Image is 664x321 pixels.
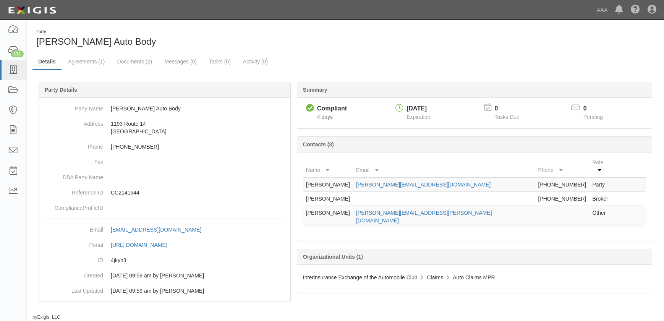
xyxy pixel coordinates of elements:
[42,268,103,279] dt: Created
[11,50,24,57] div: 111
[583,114,603,120] span: Pending
[42,154,103,166] dt: Fax
[36,36,156,47] span: [PERSON_NAME] Auto Body
[42,139,287,154] dd: [PHONE_NUMBER]
[589,206,615,228] td: Other
[356,210,492,224] a: [PERSON_NAME][EMAIL_ADDRESS][PERSON_NAME][DOMAIN_NAME]
[42,200,103,212] dt: ComplianceProfileID
[535,192,589,206] td: [PHONE_NUMBER]
[42,283,103,295] dt: Last Updated
[406,114,430,120] span: Expiration
[32,314,60,321] small: by
[406,104,430,113] div: [DATE]
[203,54,236,69] a: Tasks (0)
[303,274,418,280] span: Interinsurance Exchange of the Automobile Club
[42,170,103,181] dt: DBA Party Name
[37,315,60,320] a: Exigis, LLC
[42,268,287,283] dd: 09/24/2025 09:59 am by Benjamin Tully
[317,114,333,120] span: Since 09/25/2025
[32,54,62,70] a: Details
[42,222,103,233] dt: Email
[494,104,529,113] p: 0
[353,156,535,177] th: Email
[42,101,287,116] dd: [PERSON_NAME] Auto Body
[303,254,363,260] b: Organizational Units (1)
[45,87,77,93] b: Party Details
[42,101,103,112] dt: Party Name
[303,87,327,93] b: Summary
[631,5,640,15] i: Help Center - Complianz
[317,104,347,113] div: Compliant
[111,189,287,196] p: CC2141644
[159,54,202,69] a: Messages (0)
[111,242,176,248] a: [URL][DOMAIN_NAME]
[111,227,210,233] a: [EMAIL_ADDRESS][DOMAIN_NAME]
[303,156,353,177] th: Name
[589,177,615,192] td: Party
[453,274,495,280] span: Auto Claims MPR
[303,177,353,192] td: [PERSON_NAME]
[583,104,612,113] p: 0
[589,192,615,206] td: Broker
[306,104,314,112] i: Compliant
[589,156,615,177] th: Role
[535,177,589,192] td: [PHONE_NUMBER]
[42,139,103,151] dt: Phone
[42,283,287,298] dd: 09/24/2025 09:59 am by Benjamin Tully
[42,237,103,249] dt: Portal
[535,156,589,177] th: Phone
[36,29,156,35] div: Party
[303,206,353,228] td: [PERSON_NAME]
[111,54,158,69] a: Documents (2)
[42,253,103,264] dt: ID
[111,226,201,233] div: [EMAIL_ADDRESS][DOMAIN_NAME]
[356,182,491,188] a: [PERSON_NAME][EMAIL_ADDRESS][DOMAIN_NAME]
[303,141,334,148] b: Contacts (3)
[593,2,611,18] a: AAA
[494,114,519,120] span: Tasks Due
[427,274,443,280] span: Claims
[237,54,274,69] a: Activity (0)
[32,29,340,48] div: J.A.S. Auto Body
[42,185,103,196] dt: Reference ID
[42,116,103,128] dt: Address
[42,116,287,139] dd: 1193 Route 14 [GEOGRAPHIC_DATA]
[42,253,287,268] dd: 4jkyh3
[6,3,58,17] img: logo-5460c22ac91f19d4615b14bd174203de0afe785f0fc80cf4dbbc73dc1793850b.png
[303,192,353,206] td: [PERSON_NAME]
[62,54,110,69] a: Agreements (1)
